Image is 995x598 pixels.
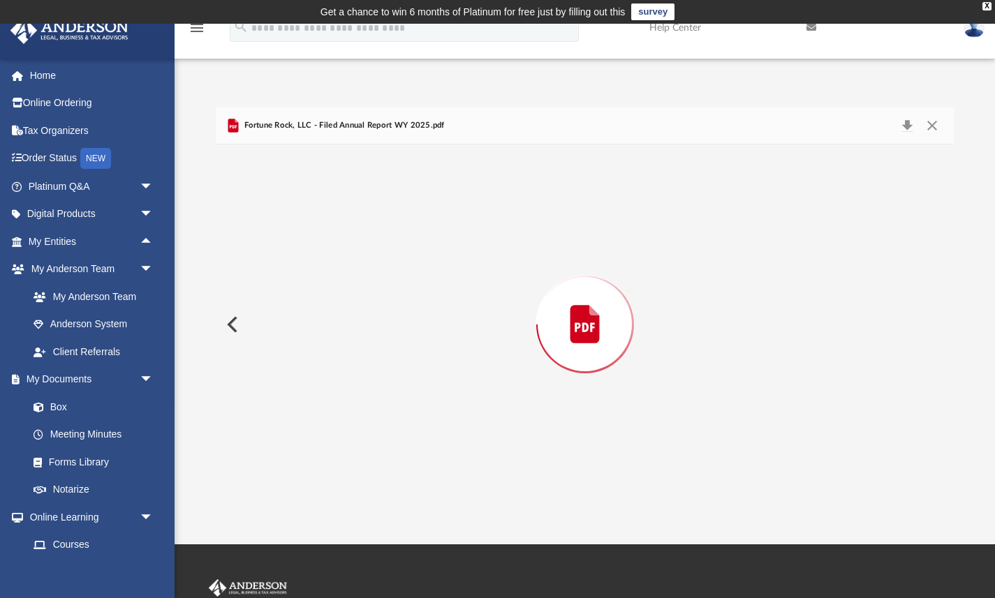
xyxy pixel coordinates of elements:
[80,148,111,169] div: NEW
[20,421,168,449] a: Meeting Minutes
[189,20,205,36] i: menu
[140,200,168,229] span: arrow_drop_down
[242,119,445,132] span: Fortune Rock, LLC - Filed Annual Report WY 2025.pdf
[10,503,168,531] a: Online Learningarrow_drop_down
[140,366,168,394] span: arrow_drop_down
[233,19,249,34] i: search
[920,116,945,135] button: Close
[631,3,675,20] a: survey
[20,448,161,476] a: Forms Library
[894,116,920,135] button: Download
[10,172,175,200] a: Platinum Q&Aarrow_drop_down
[6,17,133,44] img: Anderson Advisors Platinum Portal
[216,305,246,344] button: Previous File
[320,3,626,20] div: Get a chance to win 6 months of Platinum for free just by filling out this
[10,144,175,173] a: Order StatusNEW
[964,17,985,38] img: User Pic
[216,107,955,504] div: Preview
[10,89,175,117] a: Online Ordering
[10,200,175,228] a: Digital Productsarrow_drop_down
[206,579,290,597] img: Anderson Advisors Platinum Portal
[20,338,168,366] a: Client Referrals
[189,27,205,36] a: menu
[20,476,168,504] a: Notarize
[140,172,168,201] span: arrow_drop_down
[20,393,161,421] a: Box
[982,2,992,10] div: close
[10,366,168,394] a: My Documentsarrow_drop_down
[10,117,175,144] a: Tax Organizers
[20,283,161,311] a: My Anderson Team
[10,255,168,283] a: My Anderson Teamarrow_drop_down
[140,227,168,256] span: arrow_drop_up
[20,311,168,338] a: Anderson System
[10,61,175,89] a: Home
[20,531,168,559] a: Courses
[140,503,168,532] span: arrow_drop_down
[10,227,175,255] a: My Entitiesarrow_drop_up
[140,255,168,284] span: arrow_drop_down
